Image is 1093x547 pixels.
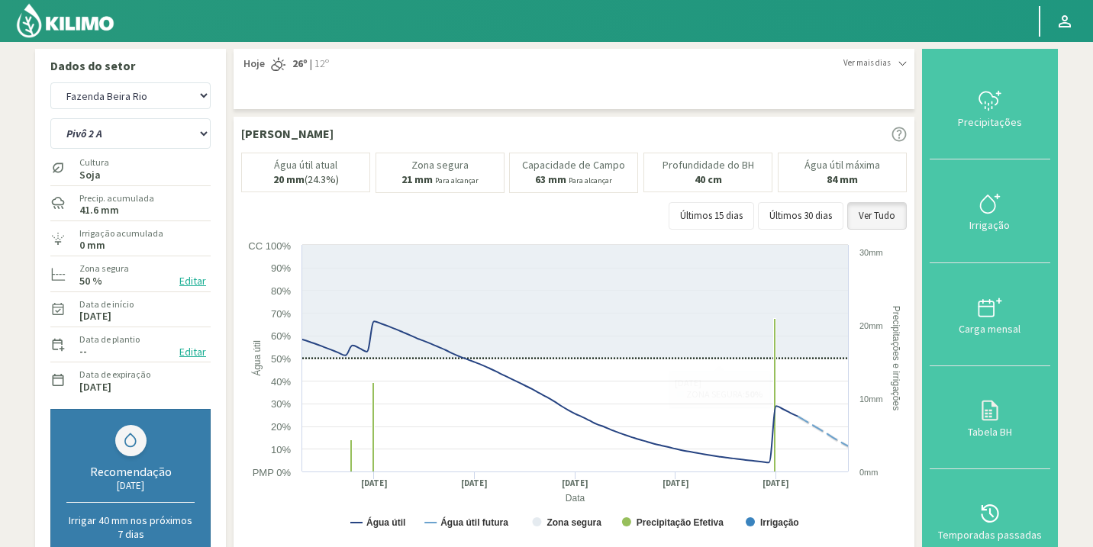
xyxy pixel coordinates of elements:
div: Precipitações [934,117,1046,127]
img: Kilimo [15,2,115,39]
p: [PERSON_NAME] [241,124,334,143]
small: Para alcançar [569,175,612,185]
p: Profundidade do BH [663,159,754,171]
p: Água útil atual [274,159,337,171]
text: Água útil futura [440,516,508,528]
text: Água útil [251,340,263,376]
text: 40% [271,376,291,388]
label: -- [79,346,87,356]
button: Ver Tudo [847,202,907,230]
button: Últimos 30 dias [758,202,843,230]
div: [DATE] [66,479,195,492]
p: Capacidade de Campo [522,159,625,171]
b: 21 mm [401,172,433,186]
text: Zona segura [546,517,601,528]
text: Água útil [366,516,405,528]
text: 30% [271,398,291,410]
strong: 26º [292,56,308,70]
text: 70% [271,308,291,320]
p: (24.3%) [273,174,339,185]
b: 63 mm [535,172,566,186]
div: Tabela BH [934,426,1046,437]
label: Soja [79,170,109,180]
button: Editar [175,343,211,361]
label: Data de plantio [79,333,140,346]
button: Irrigação [930,159,1050,262]
span: Hoje [241,56,265,72]
b: 84 mm [827,172,858,186]
text: Irrigação [760,517,799,528]
text: 10mm [859,394,883,404]
text: [DATE] [562,478,588,489]
text: 20mm [859,321,883,330]
text: [DATE] [663,478,689,489]
text: 90% [271,262,291,274]
label: 0 mm [79,240,105,250]
b: 40 cm [695,172,722,186]
text: PMP 0% [253,467,292,478]
text: [DATE] [763,478,789,489]
span: 12º [312,56,329,72]
small: Para alcançar [435,175,479,185]
text: 30mm [859,248,883,257]
button: Precipitações [930,56,1050,159]
text: Precipitações e irrigações [891,306,901,410]
b: 20 mm [273,172,305,186]
p: Água útil máxima [804,159,880,171]
div: Carga mensal [934,323,1046,334]
label: Data de expiração [79,368,150,381]
label: 41.6 mm [79,205,119,215]
span: Ver mais dias [843,56,891,69]
button: Editar [175,272,211,290]
label: Zona segura [79,262,129,275]
text: [DATE] [361,478,388,489]
button: Últimos 15 dias [669,202,754,230]
label: Irrigação acumulada [79,227,163,240]
text: 80% [271,285,291,297]
text: Data [566,493,585,504]
div: Irrigação [934,220,1046,230]
text: [DATE] [461,478,488,489]
div: Recomendação [66,464,195,479]
button: Carga mensal [930,263,1050,366]
text: 60% [271,330,291,342]
button: Tabela BH [930,366,1050,469]
label: Cultura [79,156,109,169]
text: 50% [271,353,291,365]
p: Zona segura [411,159,469,171]
label: Data de início [79,298,134,311]
label: Precip. acumulada [79,191,154,205]
text: 0mm [859,468,878,477]
label: [DATE] [79,382,111,392]
span: | [310,56,312,72]
p: Irrigar 40 mm nos próximos 7 dias [66,513,195,541]
text: CC 100% [248,240,291,252]
p: Dados do setor [50,56,211,75]
text: 10% [271,444,291,455]
label: [DATE] [79,311,111,321]
div: Temporadas passadas [934,529,1046,540]
label: 50 % [79,276,102,286]
text: Precipitação Efetiva [637,517,724,528]
text: 20% [271,421,291,433]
